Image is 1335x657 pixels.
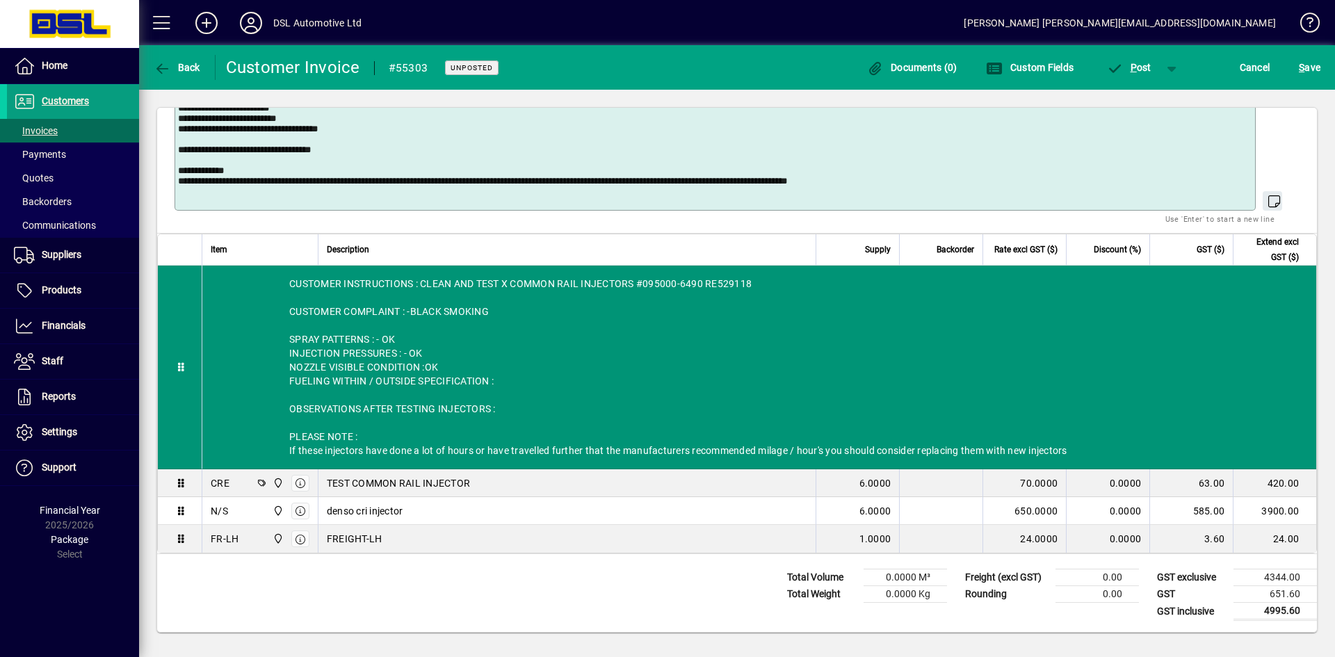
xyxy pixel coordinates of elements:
td: 3900.00 [1233,497,1316,525]
span: Financial Year [40,505,100,516]
div: [PERSON_NAME] [PERSON_NAME][EMAIL_ADDRESS][DOMAIN_NAME] [964,12,1276,34]
td: 0.00 [1055,569,1139,586]
td: 0.00 [1055,586,1139,603]
span: Back [154,62,200,73]
div: CRE [211,476,229,490]
span: Invoices [14,125,58,136]
span: TEST COMMON RAIL INJECTOR [327,476,470,490]
span: Unposted [451,63,493,72]
span: Package [51,534,88,545]
td: GST inclusive [1150,603,1233,620]
span: ost [1106,62,1151,73]
span: Quotes [14,172,54,184]
span: FREIGHT-LH [327,532,382,546]
div: 24.0000 [992,532,1058,546]
td: 0.0000 Kg [864,586,947,603]
span: denso cri injector [327,504,403,518]
td: Total Weight [780,586,864,603]
div: N/S [211,504,228,518]
td: 651.60 [1233,586,1317,603]
td: 0.0000 M³ [864,569,947,586]
span: 6.0000 [859,476,891,490]
span: GST ($) [1197,242,1224,257]
a: Quotes [7,166,139,190]
td: Rounding [958,586,1055,603]
td: 0.0000 [1066,469,1149,497]
a: Home [7,49,139,83]
span: Products [42,284,81,295]
span: Backorder [937,242,974,257]
button: Cancel [1236,55,1274,80]
a: Reports [7,380,139,414]
span: Customers [42,95,89,106]
span: Discount (%) [1094,242,1141,257]
span: Description [327,242,369,257]
span: Settings [42,426,77,437]
td: 4344.00 [1233,569,1317,586]
button: Custom Fields [982,55,1077,80]
button: Documents (0) [864,55,961,80]
button: Post [1099,55,1158,80]
span: Central [269,531,285,546]
a: Suppliers [7,238,139,273]
a: Staff [7,344,139,379]
span: Suppliers [42,249,81,260]
a: Backorders [7,190,139,213]
div: DSL Automotive Ltd [273,12,362,34]
td: 585.00 [1149,497,1233,525]
a: Communications [7,213,139,237]
div: 70.0000 [992,476,1058,490]
span: Support [42,462,76,473]
button: Save [1295,55,1324,80]
span: Item [211,242,227,257]
mat-hint: Use 'Enter' to start a new line [1165,211,1275,227]
a: Settings [7,415,139,450]
td: 420.00 [1233,469,1316,497]
span: 1.0000 [859,532,891,546]
app-page-header-button: Back [139,55,216,80]
td: GST [1150,586,1233,603]
span: Central [269,476,285,491]
td: Freight (excl GST) [958,569,1055,586]
td: 3.60 [1149,525,1233,553]
span: Cancel [1240,56,1270,79]
span: Supply [865,242,891,257]
a: Payments [7,143,139,166]
span: S [1299,62,1304,73]
a: Financials [7,309,139,343]
span: Financials [42,320,86,331]
div: FR-LH [211,532,238,546]
button: Profile [229,10,273,35]
td: 63.00 [1149,469,1233,497]
span: Rate excl GST ($) [994,242,1058,257]
span: Custom Fields [986,62,1074,73]
div: 650.0000 [992,504,1058,518]
span: Communications [14,220,96,231]
span: Staff [42,355,63,366]
a: Invoices [7,119,139,143]
div: #55303 [389,57,428,79]
a: Knowledge Base [1290,3,1318,48]
span: Central [269,503,285,519]
td: 0.0000 [1066,497,1149,525]
a: Support [7,451,139,485]
td: 24.00 [1233,525,1316,553]
div: CUSTOMER INSTRUCTIONS : CLEAN AND TEST X COMMON RAIL INJECTORS #095000-6490 RE529118 CUSTOMER COM... [202,266,1316,469]
td: Total Volume [780,569,864,586]
span: Reports [42,391,76,402]
span: Home [42,60,67,71]
button: Back [150,55,204,80]
span: Payments [14,149,66,160]
td: GST exclusive [1150,569,1233,586]
button: Add [184,10,229,35]
span: Backorders [14,196,72,207]
span: ave [1299,56,1320,79]
td: 0.0000 [1066,525,1149,553]
span: Documents (0) [867,62,957,73]
td: 4995.60 [1233,603,1317,620]
span: P [1131,62,1137,73]
div: Customer Invoice [226,56,360,79]
a: Products [7,273,139,308]
span: 6.0000 [859,504,891,518]
span: Extend excl GST ($) [1242,234,1299,265]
